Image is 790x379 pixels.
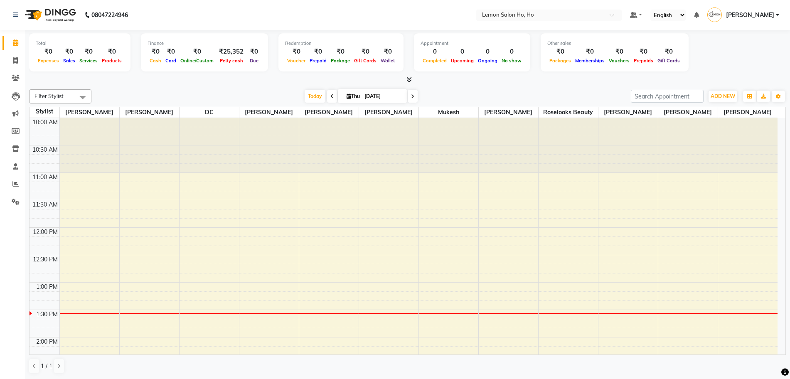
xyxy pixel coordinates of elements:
[34,337,59,346] div: 2:00 PM
[655,58,682,64] span: Gift Cards
[31,255,59,264] div: 12:30 PM
[632,58,655,64] span: Prepaids
[31,145,59,154] div: 10:30 AM
[308,58,329,64] span: Prepaid
[120,107,179,118] span: [PERSON_NAME]
[573,58,607,64] span: Memberships
[36,58,61,64] span: Expenses
[573,47,607,57] div: ₹0
[248,58,261,64] span: Due
[421,47,449,57] div: 0
[216,47,247,57] div: ₹25,352
[34,283,59,291] div: 1:00 PM
[329,58,352,64] span: Package
[362,90,404,103] input: 2025-09-04
[239,107,299,118] span: [PERSON_NAME]
[547,40,682,47] div: Other sales
[285,47,308,57] div: ₹0
[247,47,261,57] div: ₹0
[34,310,59,319] div: 1:30 PM
[421,58,449,64] span: Completed
[598,107,658,118] span: [PERSON_NAME]
[658,107,718,118] span: [PERSON_NAME]
[539,107,598,118] span: Roselooks Beauty
[305,90,325,103] span: Today
[709,91,737,102] button: ADD NEW
[285,40,397,47] div: Redemption
[632,47,655,57] div: ₹0
[21,3,78,27] img: logo
[655,47,682,57] div: ₹0
[30,107,59,116] div: Stylist
[61,47,77,57] div: ₹0
[379,47,397,57] div: ₹0
[500,58,524,64] span: No show
[31,173,59,182] div: 11:00 AM
[218,58,245,64] span: Petty cash
[285,58,308,64] span: Voucher
[100,58,124,64] span: Products
[500,47,524,57] div: 0
[449,58,476,64] span: Upcoming
[476,58,500,64] span: Ongoing
[77,47,100,57] div: ₹0
[148,47,163,57] div: ₹0
[299,107,359,118] span: [PERSON_NAME]
[379,58,397,64] span: Wallet
[180,107,239,118] span: DC
[31,118,59,127] div: 10:00 AM
[352,47,379,57] div: ₹0
[163,58,178,64] span: Card
[449,47,476,57] div: 0
[345,93,362,99] span: Thu
[34,93,64,99] span: Filter Stylist
[60,107,119,118] span: [PERSON_NAME]
[36,47,61,57] div: ₹0
[707,7,722,22] img: Shadab
[100,47,124,57] div: ₹0
[711,93,735,99] span: ADD NEW
[607,58,632,64] span: Vouchers
[61,58,77,64] span: Sales
[547,58,573,64] span: Packages
[36,40,124,47] div: Total
[178,47,216,57] div: ₹0
[419,107,478,118] span: Mukesh
[359,107,418,118] span: [PERSON_NAME]
[479,107,538,118] span: [PERSON_NAME]
[718,107,778,118] span: [PERSON_NAME]
[148,58,163,64] span: Cash
[41,362,52,371] span: 1 / 1
[31,228,59,236] div: 12:00 PM
[607,47,632,57] div: ₹0
[421,40,524,47] div: Appointment
[77,58,100,64] span: Services
[329,47,352,57] div: ₹0
[91,3,128,27] b: 08047224946
[31,200,59,209] div: 11:30 AM
[631,90,704,103] input: Search Appointment
[148,40,261,47] div: Finance
[547,47,573,57] div: ₹0
[726,11,774,20] span: [PERSON_NAME]
[163,47,178,57] div: ₹0
[178,58,216,64] span: Online/Custom
[308,47,329,57] div: ₹0
[352,58,379,64] span: Gift Cards
[476,47,500,57] div: 0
